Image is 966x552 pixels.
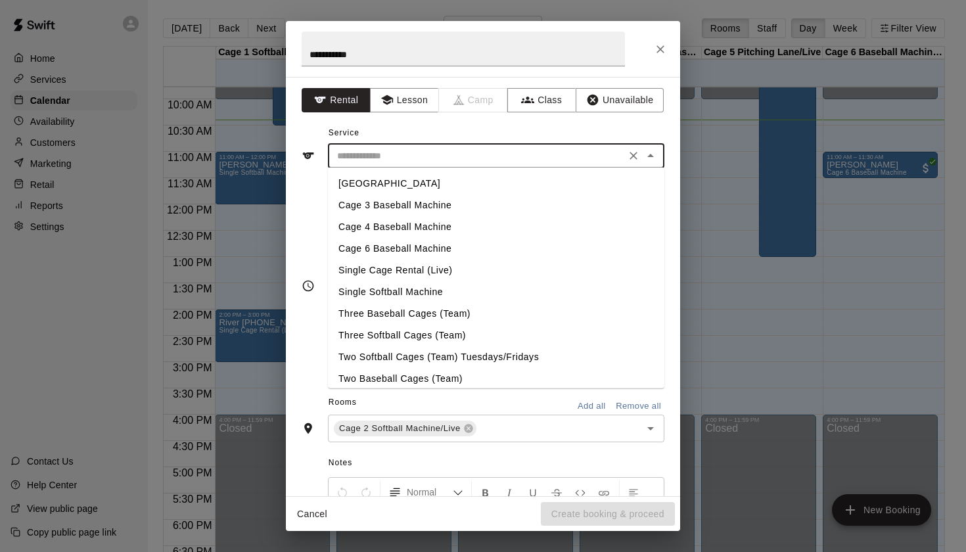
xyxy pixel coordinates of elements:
span: Normal [407,486,453,499]
button: Insert Link [593,480,615,504]
button: Left Align [622,480,645,504]
button: Insert Code [569,480,591,504]
span: Service [329,128,359,137]
span: Notes [329,453,664,474]
button: Open [641,419,660,438]
span: Cage 2 Softball Machine/Live [334,422,466,435]
button: Undo [331,480,354,504]
svg: Service [302,149,315,162]
button: Format Strikethrough [545,480,568,504]
li: Cage 3 Baseball Machine [328,195,664,216]
button: Add all [570,396,612,417]
button: Cancel [291,502,333,526]
button: Close [649,37,672,61]
button: Lesson [370,88,439,112]
button: Remove all [612,396,664,417]
button: Redo [355,480,377,504]
span: Camps can only be created in the Services page [439,88,508,112]
li: Two Baseball Cages (Team) [328,368,664,390]
button: Formatting Options [383,480,469,504]
svg: Timing [302,279,315,292]
li: Three Softball Cages (Team) [328,325,664,346]
button: Class [507,88,576,112]
button: Format Bold [474,480,497,504]
span: Rooms [329,398,357,407]
div: Cage 2 Softball Machine/Live [334,421,476,436]
button: Rental [302,88,371,112]
li: Cage 4 Baseball Machine [328,216,664,238]
li: Cage 6 Baseball Machine [328,238,664,260]
svg: Rooms [302,422,315,435]
button: Format Underline [522,480,544,504]
li: Three Baseball Cages (Team) [328,303,664,325]
li: Single Cage Rental (Live) [328,260,664,281]
button: Unavailable [576,88,664,112]
button: Close [641,147,660,165]
li: Two Softball Cages (Team) Tuesdays/Fridays [328,346,664,368]
li: Single Softball Machine [328,281,664,303]
li: [GEOGRAPHIC_DATA] [328,173,664,195]
button: Clear [624,147,643,165]
button: Format Italics [498,480,520,504]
